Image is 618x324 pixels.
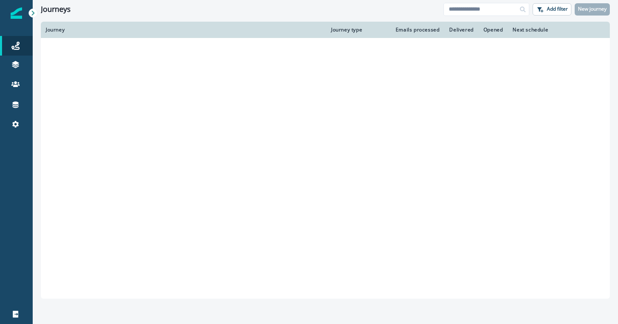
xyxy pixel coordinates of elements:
[11,7,22,19] img: Inflection
[513,27,584,33] div: Next schedule
[392,27,440,33] div: Emails processed
[533,3,571,16] button: Add filter
[449,27,473,33] div: Delivered
[547,6,568,12] p: Add filter
[331,27,383,33] div: Journey type
[575,3,610,16] button: New journey
[46,27,321,33] div: Journey
[578,6,607,12] p: New journey
[484,27,503,33] div: Opened
[41,5,71,14] h1: Journeys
